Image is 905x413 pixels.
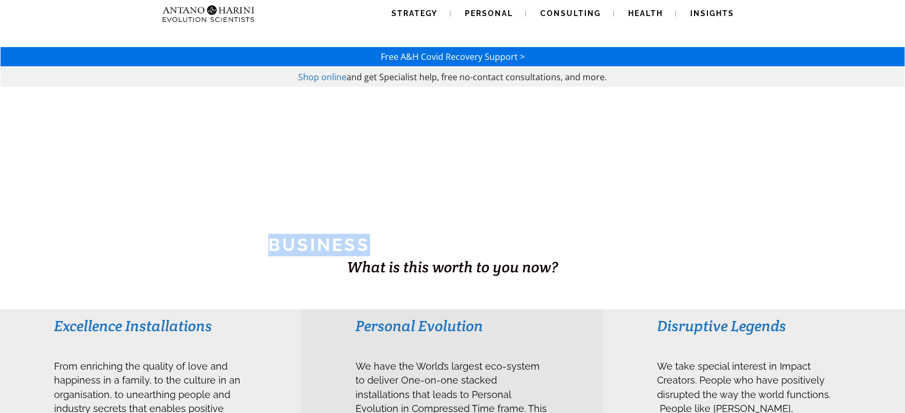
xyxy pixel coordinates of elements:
[540,9,601,18] span: Consulting
[346,71,607,83] span: and get Specialist help, free no-contact consultations, and more.
[54,316,247,335] h3: Excellence Installations
[298,71,346,83] a: Shop online
[690,9,734,18] span: Insights
[391,9,438,18] span: Strategy
[347,257,558,277] span: What is this worth to you now?
[356,316,549,335] h3: Personal Evolution
[465,9,513,18] span: Personal
[657,316,850,335] h3: Disruptive Legends
[381,51,525,63] a: Free A&H Covid Recovery Support >
[628,9,663,18] span: Health
[1,234,904,256] h1: BUSINESS. HEALTH. Family. Legacy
